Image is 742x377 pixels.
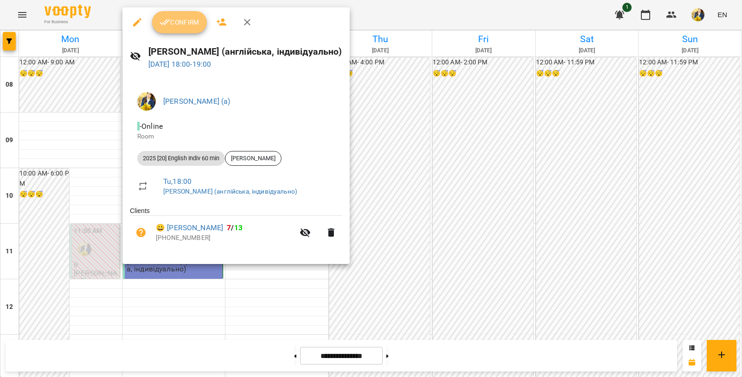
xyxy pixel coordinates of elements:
[227,223,231,232] span: 7
[148,60,211,69] a: [DATE] 18:00-19:00
[234,223,243,232] span: 13
[148,44,342,59] h6: [PERSON_NAME] (англійська, індивідуально)
[160,17,199,28] span: Confirm
[137,92,156,111] img: edf558cdab4eea865065d2180bd167c9.jpg
[152,11,207,33] button: Confirm
[137,122,165,131] span: - Online
[163,177,192,186] a: Tu , 18:00
[156,233,294,243] p: [PHONE_NUMBER]
[163,188,297,195] a: [PERSON_NAME] (англійська, індивідуально)
[156,222,223,233] a: 😀 [PERSON_NAME]
[225,151,281,166] div: [PERSON_NAME]
[130,221,152,244] button: Unpaid. Bill the attendance?
[130,206,342,252] ul: Clients
[137,132,335,141] p: Room
[163,97,230,106] a: [PERSON_NAME] (а)
[227,223,243,232] b: /
[225,154,281,163] span: [PERSON_NAME]
[137,154,225,163] span: 2025 [20] English Indiv 60 min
